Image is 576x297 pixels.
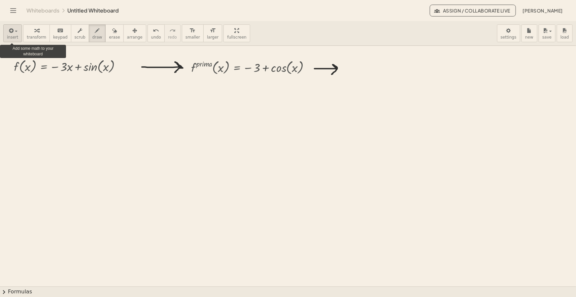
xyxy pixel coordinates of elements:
[26,7,59,14] a: Whiteboards
[186,35,200,40] span: smaller
[105,24,123,42] button: erase
[223,24,250,42] button: fullscreen
[168,35,177,40] span: redo
[525,35,533,40] span: new
[523,8,563,14] span: [PERSON_NAME]
[8,5,18,16] button: Toggle navigation
[7,35,18,40] span: insert
[560,35,569,40] span: load
[153,27,159,35] i: undo
[539,24,556,42] button: save
[517,5,568,16] button: [PERSON_NAME]
[92,35,102,40] span: draw
[23,24,50,42] button: transform
[75,35,85,40] span: scrub
[501,35,517,40] span: settings
[557,24,573,42] button: load
[210,27,216,35] i: format_size
[182,24,204,42] button: format_sizesmaller
[53,35,68,40] span: keypad
[109,35,120,40] span: erase
[151,35,161,40] span: undo
[497,24,520,42] button: settings
[435,8,510,14] span: Assign / Collaborate Live
[57,27,63,35] i: keyboard
[3,24,22,42] button: insert
[203,24,222,42] button: format_sizelarger
[127,35,143,40] span: arrange
[50,24,71,42] button: keyboardkeypad
[27,35,46,40] span: transform
[89,24,106,42] button: draw
[123,24,146,42] button: arrange
[430,5,516,16] button: Assign / Collaborate Live
[542,35,552,40] span: save
[164,24,181,42] button: redoredo
[169,27,176,35] i: redo
[522,24,537,42] button: new
[71,24,89,42] button: scrub
[227,35,246,40] span: fullscreen
[207,35,219,40] span: larger
[189,27,196,35] i: format_size
[148,24,165,42] button: undoundo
